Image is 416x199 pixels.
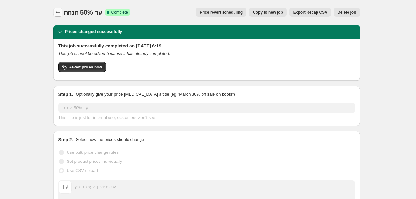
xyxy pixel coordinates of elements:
[334,8,360,17] button: Delete job
[58,103,355,113] input: 30% off holiday sale
[69,65,102,70] span: Revert prices now
[58,62,106,72] button: Revert prices now
[67,168,98,173] span: Use CSV upload
[65,28,122,35] h2: Prices changed successfully
[58,136,73,143] h2: Step 2.
[58,115,159,120] span: This title is just for internal use, customers won't see it
[74,184,116,190] div: מחירון העמקה קיץ.csv
[58,43,355,49] h2: This job successfully completed on [DATE] 6:19.
[196,8,246,17] button: Price revert scheduling
[67,159,122,164] span: Set product prices individually
[76,91,235,98] p: Optionally give your price [MEDICAL_DATA] a title (eg "March 30% off sale on boots")
[67,150,119,155] span: Use bulk price change rules
[58,51,170,56] i: This job cannot be edited because it has already completed.
[249,8,287,17] button: Copy to new job
[64,9,102,16] span: עד 50% הנחה
[253,10,283,15] span: Copy to new job
[338,10,356,15] span: Delete job
[111,10,128,15] span: Complete
[76,136,144,143] p: Select how the prices should change
[293,10,327,15] span: Export Recap CSV
[289,8,331,17] button: Export Recap CSV
[53,8,62,17] button: Price change jobs
[200,10,243,15] span: Price revert scheduling
[58,91,73,98] h2: Step 1.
